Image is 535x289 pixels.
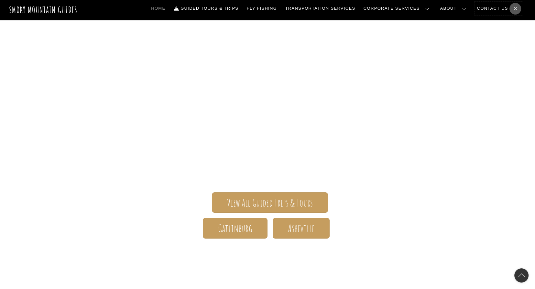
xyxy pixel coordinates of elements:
[475,2,523,15] a: Contact Us
[203,218,267,238] a: Gatlinburg
[283,2,358,15] a: Transportation Services
[80,123,455,173] span: The ONLY one-stop, full Service Guide Company for the Gatlinburg and [GEOGRAPHIC_DATA] side of th...
[171,2,241,15] a: Guided Tours & Trips
[148,2,168,15] a: Home
[227,199,313,206] span: View All Guided Trips & Tours
[361,2,434,15] a: Corporate Services
[80,91,455,123] span: Smoky Mountain Guides
[9,5,78,15] a: Smoky Mountain Guides
[244,2,279,15] a: Fly Fishing
[288,225,314,232] span: Asheville
[273,218,330,238] a: Asheville
[80,249,455,264] h1: Your adventure starts here.
[212,192,328,213] a: View All Guided Trips & Tours
[218,225,252,232] span: Gatlinburg
[438,2,471,15] a: About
